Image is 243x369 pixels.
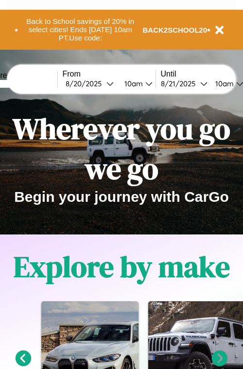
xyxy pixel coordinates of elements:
button: Back to School savings of 20% in select cities! Ends [DATE] 10am PT.Use code: [18,15,143,45]
div: 10am [120,79,145,88]
div: 8 / 21 / 2025 [161,79,200,88]
h1: Explore by make [14,247,230,287]
button: 10am [117,78,156,89]
label: From [63,70,156,78]
div: 8 / 20 / 2025 [66,79,106,88]
div: 10am [210,79,236,88]
b: BACK2SCHOOL20 [143,26,208,34]
button: 8/20/2025 [63,78,117,89]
